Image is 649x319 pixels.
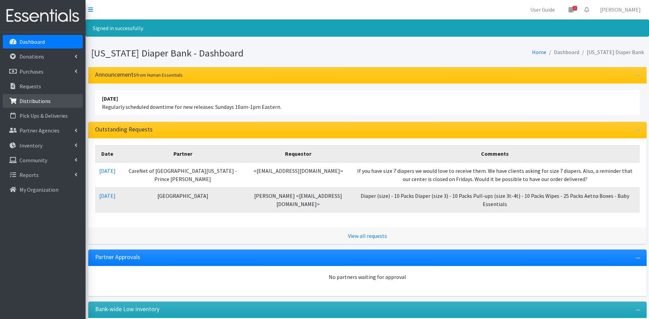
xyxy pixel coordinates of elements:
a: Dashboard [3,35,83,49]
a: Distributions [3,94,83,108]
p: Partner Agencies [20,127,60,134]
p: Donations [20,53,44,60]
td: [GEOGRAPHIC_DATA] [120,187,246,212]
p: Inventory [20,142,42,149]
h3: Announcements [95,71,183,78]
a: Home [532,49,546,55]
li: [US_STATE] Diaper Bank [579,47,644,57]
div: Signed in successfully. [86,20,649,37]
th: Requestor [246,145,350,162]
div: No partners waiting for approval [95,273,640,281]
td: <[EMAIL_ADDRESS][DOMAIN_NAME]> [246,162,350,188]
h1: [US_STATE] Diaper Bank - Dashboard [91,47,365,59]
li: Dashboard [546,47,579,57]
a: My Organization [3,183,83,196]
p: My Organization [20,186,59,193]
img: HumanEssentials [3,4,83,27]
th: Partner [120,145,246,162]
a: Reports [3,168,83,182]
p: Reports [20,171,39,178]
p: Dashboard [20,38,45,45]
a: [DATE] [99,192,116,199]
p: Community [20,157,47,164]
a: View all requests [348,232,387,239]
td: [PERSON_NAME] <[EMAIL_ADDRESS][DOMAIN_NAME]> [246,187,350,212]
a: 2 [563,3,579,16]
a: Donations [3,50,83,63]
h3: Partner Approvals [95,254,140,261]
td: Diaper (size) - 10 Packs Diaper (size 3) - 10 Packs Pull-ups (size 3t-4t) - 10 Packs Wipes - 25 P... [350,187,640,212]
h3: Outstanding Requests [95,126,153,133]
h3: Bank-wide Low inventory [95,306,159,313]
p: Distributions [20,98,51,104]
a: Pick Ups & Deliveries [3,109,83,123]
strong: [DATE] [102,95,118,102]
a: Inventory [3,139,83,152]
p: Pick Ups & Deliveries [20,112,68,119]
td: If you have size 7 diapers we would love to receive them. We have clients asking for size 7 diape... [350,162,640,188]
a: Community [3,153,83,167]
a: Purchases [3,65,83,78]
a: User Guide [525,3,560,16]
a: Requests [3,79,83,93]
li: Regularly scheduled downtime for new releases: Sundays 10am-1pm Eastern. [95,90,640,115]
th: Date [95,145,120,162]
span: 2 [573,6,577,11]
p: Requests [20,83,41,90]
a: [PERSON_NAME] [595,3,646,16]
small: from Human Essentials [136,72,183,78]
a: [DATE] [99,167,116,174]
th: Comments [350,145,640,162]
a: Partner Agencies [3,124,83,137]
td: CareNet of [GEOGRAPHIC_DATA][US_STATE] - Prince [PERSON_NAME] [120,162,246,188]
p: Purchases [20,68,43,75]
